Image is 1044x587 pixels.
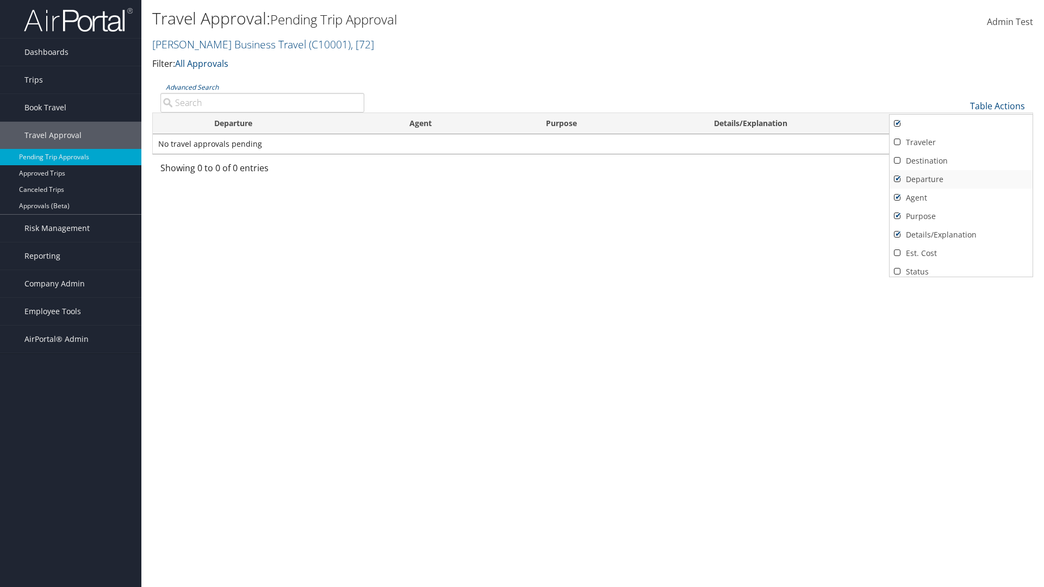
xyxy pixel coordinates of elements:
span: AirPortal® Admin [24,326,89,353]
span: Employee Tools [24,298,81,325]
a: Details/Explanation [890,226,1033,244]
a: Traveler [890,133,1033,152]
a: Destination [890,152,1033,170]
span: Trips [24,66,43,93]
a: Agent [890,189,1033,207]
span: Risk Management [24,215,90,242]
span: Book Travel [24,94,66,121]
span: Travel Approval [24,122,82,149]
span: Dashboards [24,39,69,66]
a: Status [890,263,1033,281]
span: Company Admin [24,270,85,297]
a: Purpose [890,207,1033,226]
a: Est. Cost [890,244,1033,263]
span: Reporting [24,242,60,270]
img: airportal-logo.png [24,7,133,33]
a: Departure [890,170,1033,189]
